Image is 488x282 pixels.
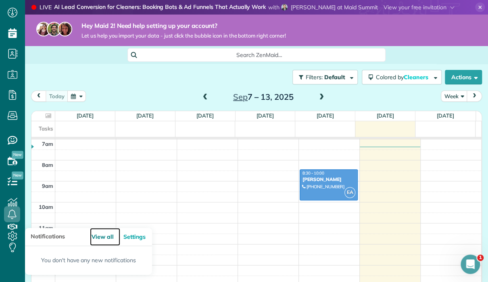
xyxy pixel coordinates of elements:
button: Actions [445,70,482,84]
a: [DATE] [437,112,454,119]
a: Source reference 2354489: [39,181,45,187]
span: Sep [233,92,248,102]
a: [DATE] [196,112,214,119]
a: [DATE] [77,112,94,119]
span: 9am [42,183,53,189]
button: Start recording [51,220,58,227]
div: sharing google calendar [80,44,148,53]
span: New [12,151,23,159]
span: Filters: [306,74,323,81]
div: ZenBot says… [6,193,155,229]
a: Filters: Default [288,70,358,84]
span: Let us help you import your data - just click the bubble icon in the bottom right corner! [81,32,286,39]
div: We can help you with this! Simply fill out this form here -[URL][DOMAIN_NAME], and make sure to s... [6,64,155,192]
div: ZenBot says… [6,64,155,193]
a: View all [90,228,120,246]
button: Emoji picker [13,220,19,227]
span: Cleaners [404,74,430,81]
div: ZenBot says… [6,15,155,40]
span: 8:30 - 10:00 [302,170,324,176]
img: Profile image for ZenBot [23,4,36,17]
div: Did that answer your question? [13,198,102,206]
img: jorge-587dff0eeaa6aab1f244e6dc62b8924c3b6ad411094392a53c71c6c4a576187d.jpg [47,22,61,36]
span: 10am [39,204,53,210]
img: maria-72a9807cf96188c08ef61303f053569d2e2a8a1cde33d635c8a3ac13582a053d.jpg [36,22,51,36]
span: EA [344,187,355,198]
h2: 7 – 13, 2025 [213,93,314,101]
a: [URL][DOMAIN_NAME] [44,77,107,83]
span: Colored by [376,74,431,81]
div: Additionally, you can send Google Calendar invites to your customers through our appointment remi... [13,140,148,187]
p: You don't have any new notifications [25,246,152,275]
textarea: Message… [7,203,154,217]
img: rc-simon-8800daff0d2eb39cacf076593c434f5ffb35751efe55c5455cd5de04b127b0f0.jpg [281,4,288,11]
div: [PERSON_NAME] [302,177,355,182]
span: [PERSON_NAME] at Maid Summit [291,4,378,11]
span: 1 [477,255,484,261]
span: with [268,4,279,11]
button: Upload attachment [38,220,45,227]
div: sharing google calendar [74,40,155,57]
button: today [46,90,68,101]
iframe: Intercom live chat [461,255,480,274]
img: michelle-19f622bdf1676172e81f8f8fba1fb50e276960ebfe0243fe18214015130c80e4.jpg [58,22,72,36]
button: Colored byCleaners [362,70,442,84]
button: Filters: Default [292,70,358,84]
div: We can help you with this! Simply fill out this form here - , and make sure to share your Google ... [13,69,148,100]
div: Maid says… [6,40,155,64]
div: Close [142,3,156,18]
div: How can I help? [6,15,64,33]
button: prev [31,90,46,101]
span: Tasks [39,125,53,132]
strong: Hey Maid 2! Need help setting up your account? [81,22,286,30]
strong: AI Lead Conversion for Cleaners: Booking Bots & Ad Funnels That Actually Work [54,3,266,12]
a: [EMAIL_ADDRESS][DOMAIN_NAME] [25,93,124,99]
span: New [12,171,23,179]
span: 7am [42,141,53,147]
button: next [467,90,482,101]
button: Send a message… [138,217,151,230]
h1: ZenBot [39,8,62,14]
a: Settings [122,228,152,246]
button: Home [126,3,142,19]
button: go back [5,3,21,19]
button: Week [441,90,467,101]
a: [DATE] [377,112,394,119]
span: Default [324,74,346,81]
a: [DATE] [317,112,334,119]
h3: Notifications [25,228,76,245]
span: 8am [42,162,53,168]
button: Gif picker [25,220,32,227]
a: [DATE] [257,112,274,119]
div: Did that answer your question? [6,193,108,211]
div: How can I help? [13,20,58,28]
a: [DATE] [136,112,154,119]
div: If you also need help with adding your customers, you can attach your files with your customers' ... [13,104,148,136]
span: 11am [39,225,53,231]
